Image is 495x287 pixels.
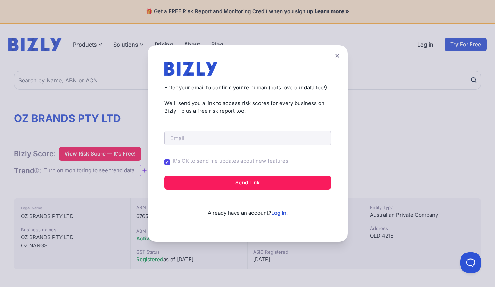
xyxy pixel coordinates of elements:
[460,252,481,273] iframe: Toggle Customer Support
[164,176,331,190] button: Send Link
[164,62,218,76] img: bizly_logo.svg
[173,157,288,165] label: It's OK to send me updates about new features
[164,131,331,145] input: Email
[164,84,331,92] p: Enter your email to confirm you're human (bots love our data too!).
[164,198,331,217] p: Already have an account? .
[271,209,286,216] a: Log In
[164,99,331,115] p: We'll send you a link to access risk scores for every business on Bizly - plus a free risk report...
